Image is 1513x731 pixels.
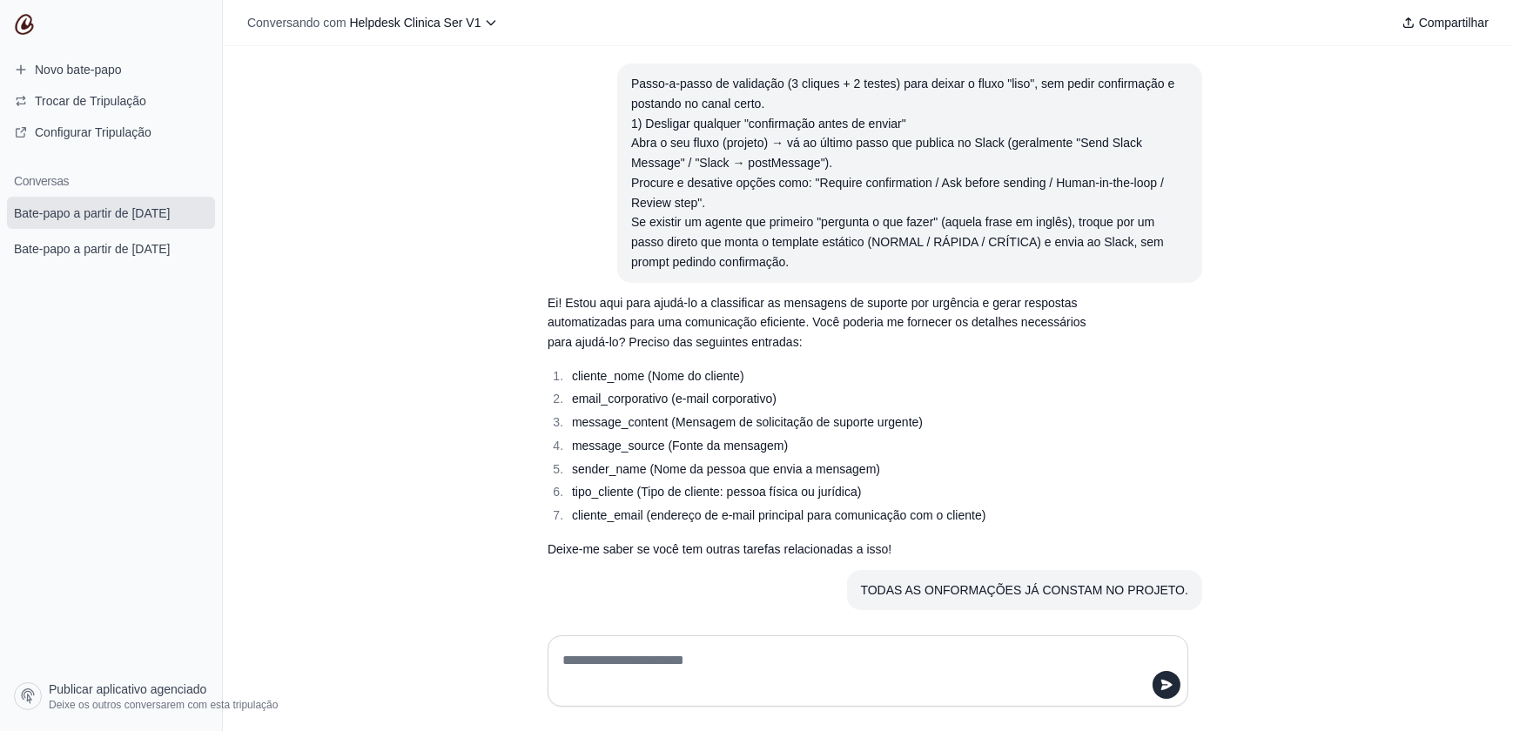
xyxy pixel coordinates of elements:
[247,14,346,31] span: Conversando com
[567,366,1105,386] li: cliente_nome (Nome do cliente)
[567,389,1105,409] li: email_corporativo (e-mail corporativo)
[548,540,1105,560] p: Deixe-me saber se você tem outras tarefas relacionadas a isso!
[7,118,215,146] a: Configurar Tripulação
[631,173,1188,213] div: Procure e desative opções como: "Require confirmation / Ask before sending / Human-in-the-loop / ...
[49,698,278,712] span: Deixe os outros conversarem com esta tripulação
[7,675,229,717] a: Publicar aplicativo agenciado Deixe os outros conversarem com esta tripulação
[7,87,215,115] button: Trocar de Tripulação
[631,133,1188,173] div: Abra o seu fluxo (projeto) → vá ao último passo que publica no Slack (geralmente "Send Slack Mess...
[548,620,1105,680] p: Entendo! Se você já tem todas as informações no projeto e deseja que eu as processe, por favor, f...
[240,10,505,35] button: Conversando com Helpdesk Clinica Ser V1
[35,92,146,110] span: Trocar de Tripulação
[7,232,215,265] a: Bate-papo a partir de [DATE]
[567,412,1105,433] li: message_content (Mensagem de solicitação de suporte urgente)
[567,459,1105,480] li: sender_name (Nome da pessoa que envia a mensagem)
[567,482,1105,502] li: tipo_cliente (Tipo de cliente: pessoa física ou jurídica)
[631,212,1188,272] div: Se existir um agente que primeiro "pergunta o que fazer" (aquela frase em inglês), troque por um ...
[631,114,1188,134] div: 1) Desligar qualquer "confirmação antes de enviar"
[631,74,1188,114] div: Passo-a-passo de validação (3 cliques + 2 testes) para deixar o fluxo "liso", sem pedir confirmaç...
[1419,14,1489,31] span: Compartilhar
[567,506,1105,526] li: cliente_email (endereço de e-mail principal para comunicação com o cliente)
[14,240,171,258] span: Bate-papo a partir de [DATE]
[861,580,1189,600] div: TODAS AS ONFORMAÇÕES JÁ CONSTAM NO PROJETO.
[7,197,215,229] a: Bate-papo a partir de [DATE]
[1395,10,1496,35] button: Compartilhar
[567,436,1105,456] li: message_source (Fonte da mensagem)
[14,205,171,222] span: Bate-papo a partir de [DATE]
[35,61,122,78] span: Novo bate-papo
[548,293,1105,352] p: Ei! Estou aqui para ajudá-lo a classificar as mensagens de suporte por urgência e gerar respostas...
[534,283,1119,570] section: Resposta
[7,56,215,84] a: Novo bate-papo
[847,570,1203,611] section: Mensagem do usuário
[534,610,1119,690] section: Resposta
[350,16,481,30] span: Helpdesk Clinica Ser V1
[49,681,206,698] span: Publicar aplicativo agenciado
[35,124,151,141] span: Configurar Tripulação
[14,14,35,35] img: Logotipo da CrewAI
[617,64,1202,283] section: Mensagem do usuário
